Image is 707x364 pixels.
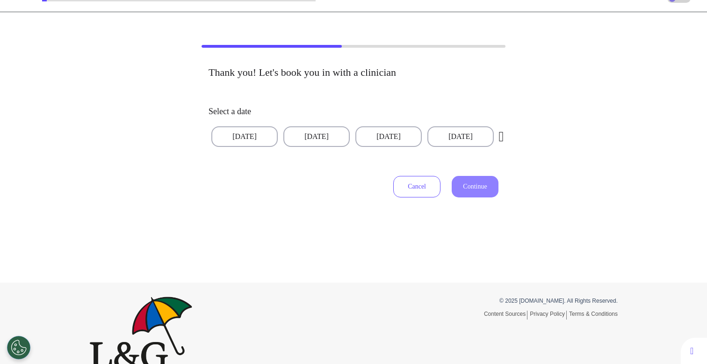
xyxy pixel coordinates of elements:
[211,126,278,147] button: [DATE]
[484,311,527,320] a: Content Sources
[452,176,498,197] button: Continue
[209,66,498,79] h3: Thank you! Let's book you in with a clinician
[209,107,498,117] h4: Select a date
[530,311,567,320] a: Privacy Policy
[427,126,494,147] button: [DATE]
[283,126,350,147] button: [DATE]
[569,311,618,317] a: Terms & Conditions
[393,176,440,197] button: Cancel
[7,336,30,359] button: Open Preferences
[463,183,487,190] span: Continue
[355,126,422,147] button: [DATE]
[361,297,618,305] p: © 2025 [DOMAIN_NAME]. All Rights Reserved.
